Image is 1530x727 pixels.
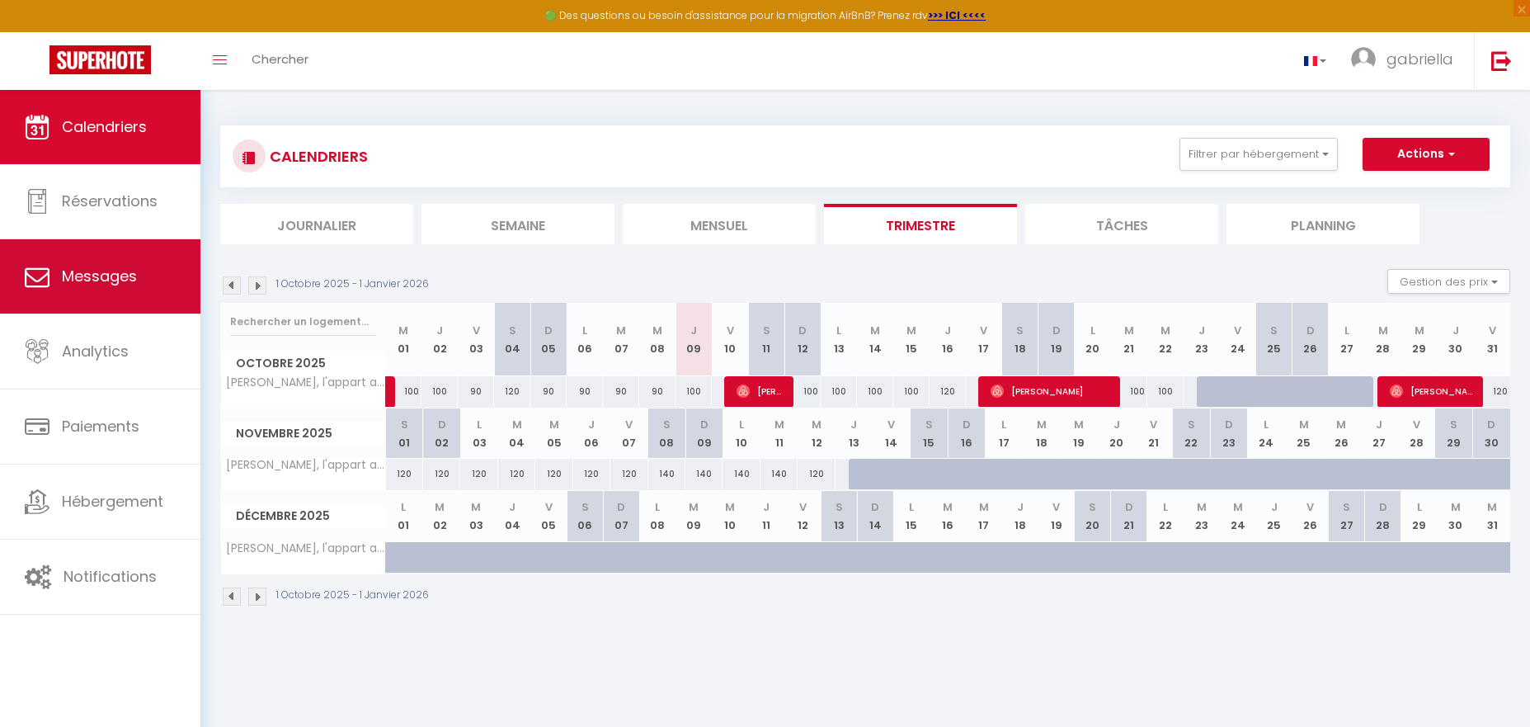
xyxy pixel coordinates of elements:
abbr: M [870,323,880,338]
span: Messages [62,266,137,286]
th: 21 [1135,408,1172,459]
span: Calendriers [62,116,147,137]
abbr: V [1052,499,1060,515]
span: [PERSON_NAME] [1390,375,1475,407]
th: 28 [1365,303,1401,376]
li: Planning [1226,204,1419,244]
div: 100 [421,376,458,407]
div: 90 [458,376,494,407]
th: 22 [1173,408,1210,459]
abbr: J [944,323,951,338]
th: 18 [1002,491,1038,541]
th: 19 [1038,491,1075,541]
span: [PERSON_NAME], l'appart azur Joliette [224,542,388,555]
abbr: L [655,499,660,515]
span: Décembre 2025 [221,504,385,528]
li: Mensuel [623,204,816,244]
abbr: M [906,323,916,338]
th: 04 [498,408,535,459]
span: [PERSON_NAME], l'appart azur Joliette [224,459,388,471]
abbr: S [1450,417,1457,432]
th: 24 [1220,303,1256,376]
div: 100 [857,376,893,407]
th: 27 [1360,408,1397,459]
button: Gestion des prix [1387,269,1510,294]
abbr: V [545,499,553,515]
th: 27 [1329,303,1365,376]
th: 20 [1098,408,1135,459]
div: 100 [386,376,422,407]
th: 17 [966,303,1002,376]
span: Hébergement [62,491,163,512]
abbr: M [1124,323,1134,338]
div: 140 [685,459,723,489]
strong: >>> ICI <<<< [928,8,986,22]
abbr: S [1270,323,1278,338]
abbr: D [544,323,553,338]
abbr: M [512,417,522,432]
th: 11 [760,408,798,459]
abbr: V [1306,499,1314,515]
abbr: V [625,417,633,432]
abbr: L [1163,499,1168,515]
abbr: M [435,499,445,515]
abbr: M [1160,323,1170,338]
th: 10 [712,303,748,376]
div: 100 [893,376,930,407]
th: 06 [573,408,610,459]
div: 90 [530,376,567,407]
th: 12 [798,408,835,459]
th: 29 [1401,303,1438,376]
th: 15 [911,408,948,459]
th: 16 [948,408,985,459]
abbr: S [401,417,408,432]
div: 120 [460,459,497,489]
abbr: M [1451,499,1461,515]
div: 120 [930,376,966,407]
th: 14 [873,408,910,459]
abbr: L [739,417,744,432]
div: 120 [423,459,460,489]
div: 120 [573,459,610,489]
div: 100 [676,376,712,407]
p: 1 Octobre 2025 - 1 Janvier 2026 [276,276,429,292]
div: 140 [648,459,685,489]
th: 09 [685,408,723,459]
th: 26 [1292,303,1329,376]
abbr: V [473,323,480,338]
th: 12 [784,303,821,376]
div: 100 [821,376,857,407]
abbr: J [1198,323,1205,338]
span: Paiements [62,416,139,437]
abbr: S [1016,323,1024,338]
th: 03 [460,408,497,459]
abbr: D [1306,323,1315,338]
th: 20 [1075,491,1111,541]
abbr: D [798,323,807,338]
th: 22 [1147,303,1184,376]
th: 05 [530,491,567,541]
abbr: J [850,417,857,432]
abbr: M [652,323,662,338]
th: 30 [1472,408,1510,459]
li: Tâches [1025,204,1218,244]
div: 140 [760,459,798,489]
th: 17 [986,408,1023,459]
th: 25 [1256,303,1292,376]
abbr: D [963,417,971,432]
abbr: V [799,499,807,515]
abbr: L [1090,323,1095,338]
abbr: J [690,323,697,338]
abbr: D [438,417,446,432]
th: 16 [930,491,966,541]
button: Filtrer par hébergement [1179,138,1338,171]
span: Novembre 2025 [221,422,385,446]
abbr: J [1017,499,1024,515]
th: 14 [857,491,893,541]
th: 12 [784,491,821,541]
abbr: D [1379,499,1387,515]
abbr: M [689,499,699,515]
abbr: L [477,417,482,432]
th: 26 [1322,408,1359,459]
th: 11 [748,491,784,541]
